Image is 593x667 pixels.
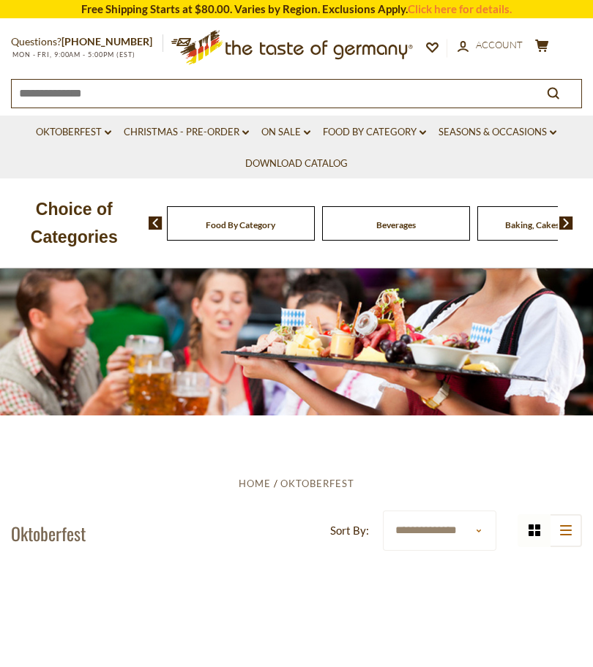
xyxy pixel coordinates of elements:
[245,156,348,172] a: Download Catalog
[239,478,271,489] a: Home
[280,478,354,489] a: Oktoberfest
[476,39,523,50] span: Account
[11,522,86,544] h1: Oktoberfest
[458,37,523,53] a: Account
[11,33,163,51] p: Questions?
[408,2,512,15] a: Click here for details.
[376,219,416,230] a: Beverages
[439,124,556,140] a: Seasons & Occasions
[36,124,111,140] a: Oktoberfest
[206,219,275,230] a: Food By Category
[149,216,163,230] img: previous arrow
[323,124,426,140] a: Food By Category
[61,35,152,48] a: [PHONE_NUMBER]
[330,521,369,540] label: Sort By:
[124,124,249,140] a: Christmas - PRE-ORDER
[261,124,310,140] a: On Sale
[11,50,135,59] span: MON - FRI, 9:00AM - 5:00PM (EST)
[559,216,573,230] img: next arrow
